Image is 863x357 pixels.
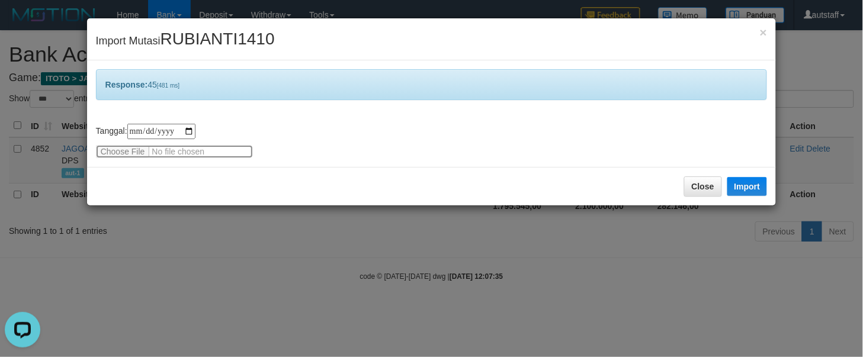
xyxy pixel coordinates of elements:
b: Response: [105,80,148,89]
span: [481 ms] [157,82,179,89]
div: 45 [96,69,768,100]
button: Open LiveChat chat widget [5,5,40,40]
button: Import [727,177,768,196]
button: Close [684,176,722,197]
span: Import Mutasi [96,35,275,47]
div: Tanggal: [96,124,768,158]
span: × [760,25,767,39]
span: RUBIANTI1410 [161,30,275,48]
button: Close [760,26,767,38]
